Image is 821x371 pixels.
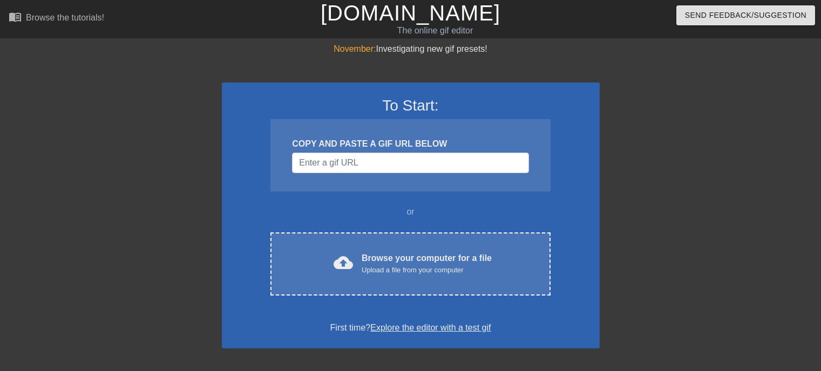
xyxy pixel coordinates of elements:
span: cloud_upload [334,253,353,272]
div: The online gif editor [279,24,591,37]
span: Send Feedback/Suggestion [685,9,806,22]
span: November: [334,44,376,53]
div: First time? [236,321,586,334]
h3: To Start: [236,97,586,115]
div: Upload a file from your computer [362,265,492,276]
a: [DOMAIN_NAME] [321,1,500,25]
div: COPY AND PASTE A GIF URL BELOW [292,138,528,150]
div: or [250,205,572,218]
input: Username [292,153,528,173]
a: Explore the editor with a test gif [370,323,491,332]
a: Browse the tutorials! [9,10,104,27]
div: Browse your computer for a file [362,252,492,276]
button: Send Feedback/Suggestion [676,5,815,25]
div: Investigating new gif presets! [222,43,600,56]
span: menu_book [9,10,22,23]
div: Browse the tutorials! [26,13,104,22]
